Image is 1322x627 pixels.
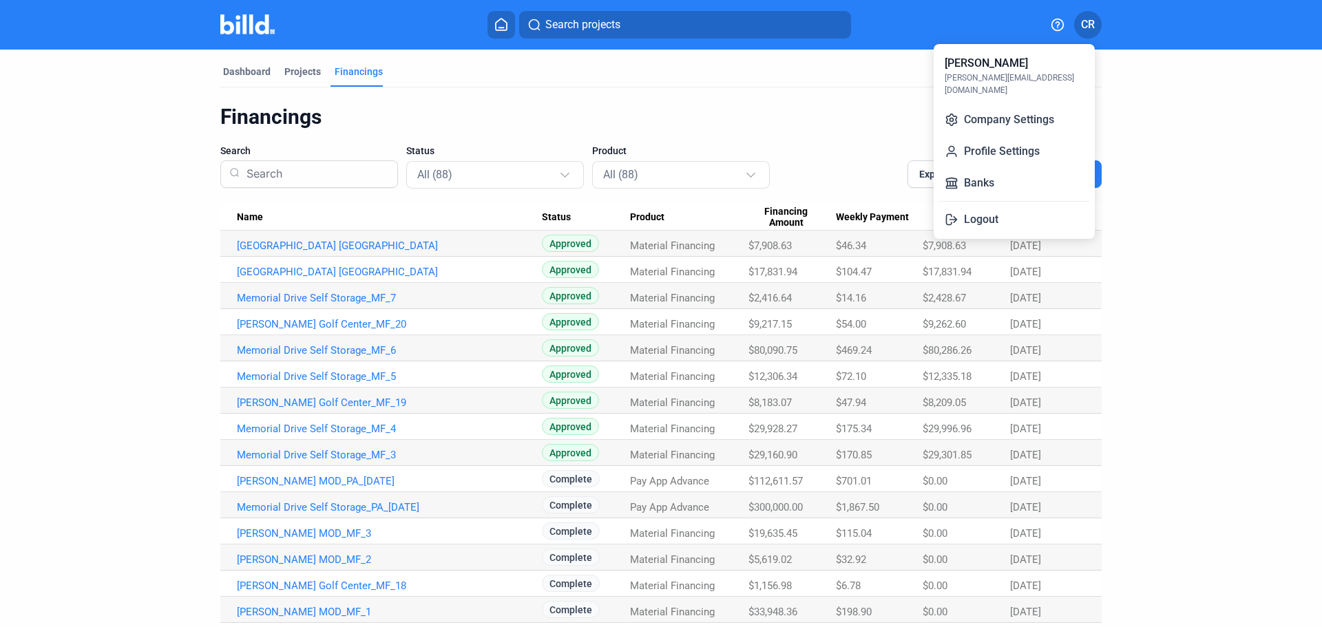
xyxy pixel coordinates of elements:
button: Logout [939,206,1089,233]
button: Banks [939,169,1089,197]
div: [PERSON_NAME] [945,55,1028,72]
button: Company Settings [939,106,1089,134]
div: [PERSON_NAME][EMAIL_ADDRESS][DOMAIN_NAME] [945,72,1084,96]
button: Profile Settings [939,138,1089,165]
